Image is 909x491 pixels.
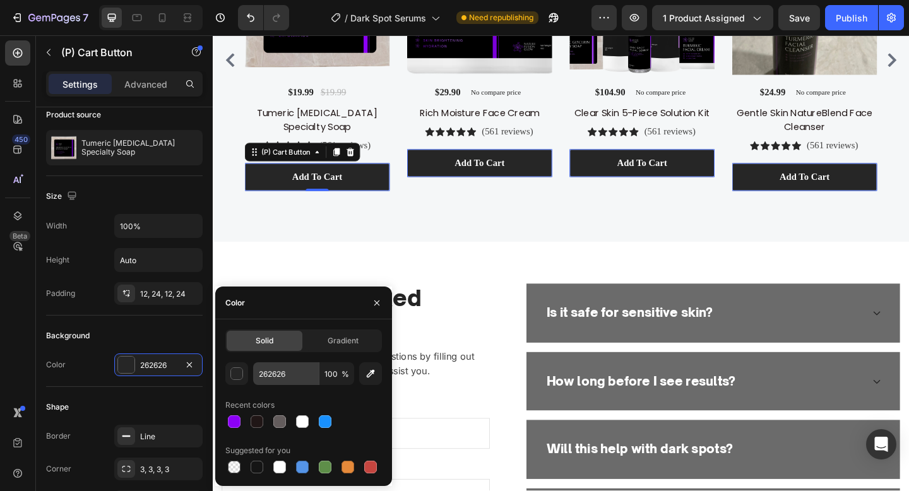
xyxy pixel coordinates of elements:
[281,58,335,66] p: No compare price
[140,464,199,475] div: 3, 3, 3, 3
[46,463,71,475] div: Corner
[253,362,319,385] input: Eg: FFFFFF
[293,97,348,112] p: (561 reviews)
[866,429,896,459] div: Open Intercom Messenger
[12,134,30,145] div: 450
[594,53,624,71] div: $24.99
[836,11,867,25] div: Publish
[46,401,69,413] div: Shape
[211,76,369,93] a: Rich Moisture Face Cream
[11,395,300,410] p: Email
[46,188,80,205] div: Size
[140,360,177,371] div: 262626
[81,139,198,157] p: Tumeric [MEDICAL_DATA] Specialty Soap
[470,97,525,112] p: (561 reviews)
[778,5,820,30] button: Save
[469,12,533,23] span: Need republishing
[5,5,94,30] button: 7
[211,124,369,154] button: Add To cart
[363,441,566,461] p: Will this help with dark spots?
[11,461,300,476] p: Question
[46,220,67,232] div: Width
[140,431,199,442] div: Line
[263,131,318,146] div: Add To cart
[652,5,773,30] button: 1 product assigned
[225,445,290,456] div: Suggested for you
[363,367,569,387] p: How long before I see results?
[388,124,546,154] button: Add To cart
[225,297,245,309] div: Color
[124,78,167,91] p: Advanced
[415,53,450,71] div: $104.90
[9,417,301,450] input: support@gempages.help
[731,20,746,35] button: Carousel Next Arrow
[342,369,349,380] span: %
[363,292,544,312] p: Is it safe for sensitive skin?
[460,58,514,66] p: No compare price
[46,109,101,121] div: Product source
[213,35,909,491] iframe: Design area
[9,231,30,241] div: Beta
[617,146,671,162] div: Add To cart
[62,78,98,91] p: Settings
[238,5,289,30] div: Undo/Redo
[51,135,76,160] img: product feature img
[83,10,88,25] p: 7
[46,430,71,442] div: Border
[140,288,199,300] div: 12, 24, 12, 24
[646,112,702,127] p: (561 reviews)
[663,11,745,25] span: 1 product assigned
[46,330,90,341] div: Background
[350,11,426,25] span: Dark Spot Serums
[825,5,878,30] button: Publish
[225,399,275,411] div: Recent colors
[46,288,75,299] div: Padding
[440,131,494,146] div: Add To cart
[328,335,359,346] span: Gradient
[565,139,723,169] button: Add To cart
[241,53,271,71] div: $29.90
[789,13,810,23] span: Save
[46,359,66,370] div: Color
[634,58,689,66] p: No compare price
[256,335,273,346] span: Solid
[11,271,300,329] p: Frequently Asked Questions
[11,342,300,372] p: Still have questions? Send us your questions by filling out the form below, we will be happy to a...
[115,215,202,237] input: Auto
[115,249,202,271] input: Auto
[46,254,69,266] div: Height
[345,11,348,25] span: /
[565,76,723,109] a: Gentle Skin NatureBlend Face Cleanser
[388,76,546,93] a: Clear Skin 5-Piece Solution Kit
[61,45,169,60] p: (P) Cart Button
